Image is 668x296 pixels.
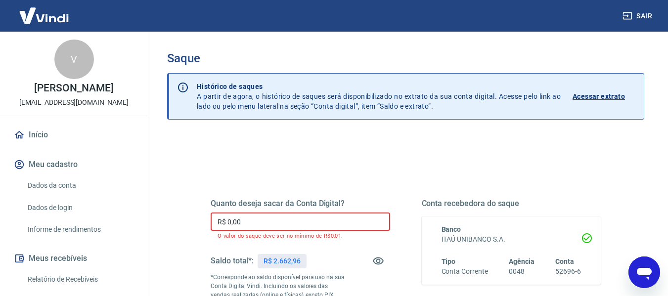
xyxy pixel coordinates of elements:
a: Dados de login [24,198,136,218]
h6: ITAÚ UNIBANCO S.A. [442,234,581,245]
a: Informe de rendimentos [24,219,136,240]
a: Acessar extrato [573,82,636,111]
span: Tipo [442,257,456,265]
h6: 52696-6 [555,266,581,277]
p: [EMAIL_ADDRESS][DOMAIN_NAME] [19,97,129,108]
h5: Conta recebedora do saque [422,199,601,209]
h6: 0048 [509,266,534,277]
p: Histórico de saques [197,82,561,91]
p: Acessar extrato [573,91,625,101]
a: Início [12,124,136,146]
div: V [54,40,94,79]
button: Meus recebíveis [12,248,136,269]
button: Meu cadastro [12,154,136,175]
p: R$ 2.662,96 [264,256,300,266]
button: Sair [621,7,656,25]
h5: Saldo total*: [211,256,254,266]
p: O valor do saque deve ser no mínimo de R$0,01. [218,233,383,239]
h3: Saque [167,51,644,65]
span: Banco [442,225,461,233]
h5: Quanto deseja sacar da Conta Digital? [211,199,390,209]
span: Conta [555,257,574,265]
a: Relatório de Recebíveis [24,269,136,290]
h6: Conta Corrente [442,266,488,277]
p: [PERSON_NAME] [34,83,113,93]
a: Dados da conta [24,175,136,196]
img: Vindi [12,0,76,31]
span: Agência [509,257,534,265]
iframe: Botão para abrir a janela de mensagens [628,256,660,288]
p: A partir de agora, o histórico de saques será disponibilizado no extrato da sua conta digital. Ac... [197,82,561,111]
